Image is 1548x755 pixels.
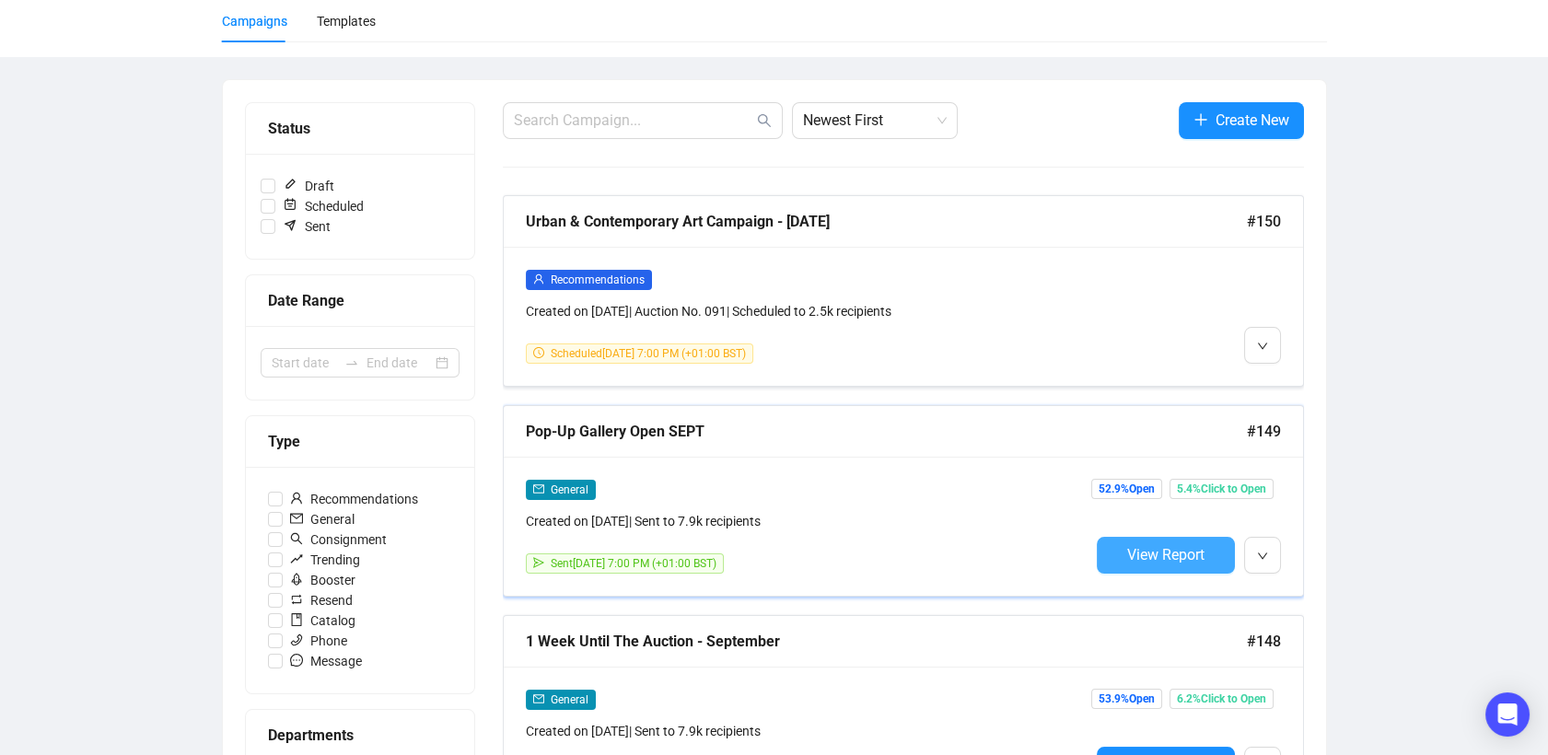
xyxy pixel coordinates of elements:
span: Draft [275,176,342,196]
span: plus [1193,112,1208,127]
span: General [551,693,588,706]
span: Newest First [803,103,947,138]
input: Search Campaign... [514,110,753,132]
span: Booster [283,570,363,590]
span: 5.4% Click to Open [1170,479,1274,499]
span: retweet [290,593,303,606]
span: mail [290,512,303,525]
span: #150 [1247,210,1281,233]
span: Resend [283,590,360,610]
span: down [1257,341,1268,352]
div: Created on [DATE] | Sent to 7.9k recipients [526,721,1089,741]
span: search [290,532,303,545]
button: View Report [1097,537,1235,574]
div: Created on [DATE] | Auction No. 091 | Scheduled to 2.5k recipients [526,301,1089,321]
span: phone [290,633,303,646]
span: Sent [275,216,338,237]
span: Phone [283,631,355,651]
span: Scheduled [DATE] 7:00 PM (+01:00 BST) [551,347,746,360]
span: rise [290,552,303,565]
span: Trending [283,550,367,570]
span: swap-right [344,355,359,370]
span: to [344,355,359,370]
span: Recommendations [283,489,425,509]
span: Scheduled [275,196,371,216]
span: Sent [DATE] 7:00 PM (+01:00 BST) [551,557,716,570]
div: Date Range [268,289,452,312]
div: Status [268,117,452,140]
div: Created on [DATE] | Sent to 7.9k recipients [526,511,1089,531]
div: Pop-Up Gallery Open SEPT [526,420,1247,443]
span: user [533,273,544,285]
span: mail [533,483,544,494]
span: send [533,557,544,568]
span: 6.2% Click to Open [1170,689,1274,709]
span: Create New [1216,109,1289,132]
span: General [283,509,362,529]
span: View Report [1127,546,1205,563]
span: down [1257,551,1268,562]
span: rocket [290,573,303,586]
span: 52.9% Open [1091,479,1162,499]
span: Recommendations [551,273,645,286]
span: #148 [1247,630,1281,653]
span: Catalog [283,610,363,631]
span: #149 [1247,420,1281,443]
span: clock-circle [533,347,544,358]
span: message [290,654,303,667]
span: General [551,483,588,496]
input: Start date [272,353,337,373]
button: Create New [1179,102,1304,139]
a: Pop-Up Gallery Open SEPT#149mailGeneralCreated on [DATE]| Sent to 7.9k recipientssendSent[DATE] 7... [503,405,1304,597]
div: Campaigns [222,11,287,31]
div: Open Intercom Messenger [1485,692,1530,737]
a: Urban & Contemporary Art Campaign - [DATE]#150userRecommendationsCreated on [DATE]| Auction No. 0... [503,195,1304,387]
span: mail [533,693,544,704]
span: Message [283,651,369,671]
input: End date [367,353,432,373]
div: Templates [317,11,376,31]
span: Consignment [283,529,394,550]
span: search [757,113,772,128]
span: 53.9% Open [1091,689,1162,709]
div: Departments [268,724,452,747]
div: 1 Week Until The Auction - September [526,630,1247,653]
div: Urban & Contemporary Art Campaign - [DATE] [526,210,1247,233]
span: book [290,613,303,626]
span: user [290,492,303,505]
div: Type [268,430,452,453]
